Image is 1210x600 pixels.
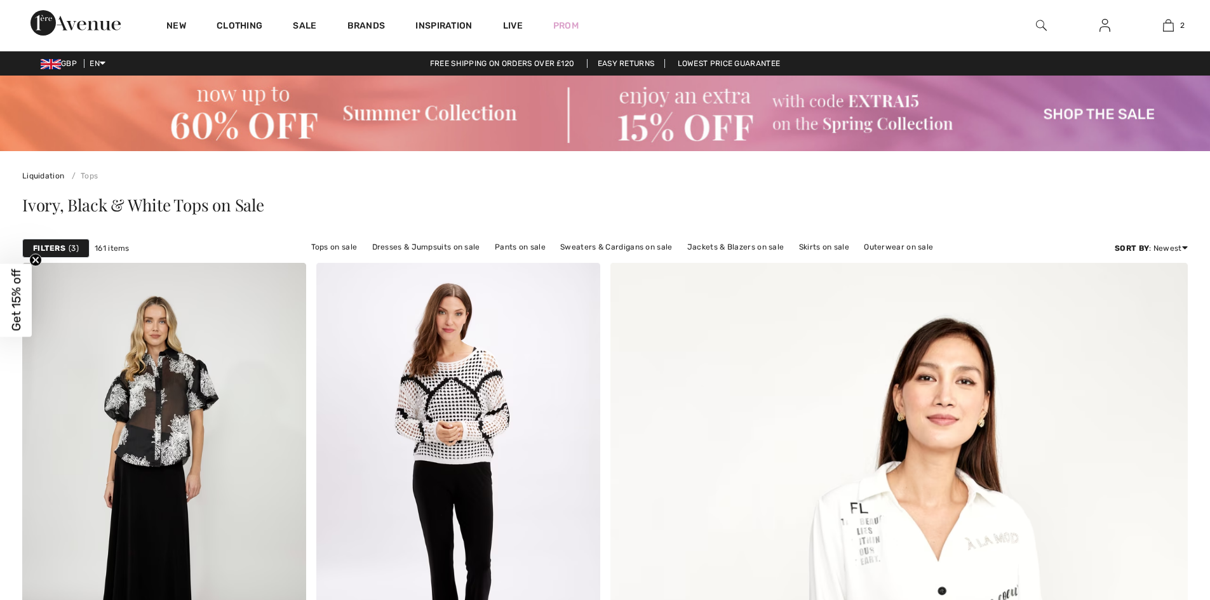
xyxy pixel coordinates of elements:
img: search the website [1036,18,1047,33]
a: New [166,20,186,34]
a: Liquidation [22,171,64,180]
div: : Newest [1115,243,1188,254]
a: Sale [293,20,316,34]
span: GBP [41,59,82,68]
strong: Sort By [1115,244,1149,253]
span: 3 [69,243,79,254]
span: 2 [1180,20,1185,31]
a: Jackets & Blazers on sale [681,239,791,255]
a: Tops [67,171,98,180]
a: Sweaters & Cardigans on sale [554,239,678,255]
span: Get 15% off [9,269,24,331]
strong: Filters [33,243,65,254]
a: Skirts on sale [793,239,856,255]
img: UK Pound [41,59,61,69]
a: Dresses & Jumpsuits on sale [366,239,487,255]
img: My Info [1099,18,1110,33]
a: Prom [553,19,579,32]
span: 161 items [95,243,130,254]
a: Lowest Price Guarantee [668,59,791,68]
a: Free shipping on orders over ₤120 [420,59,585,68]
iframe: Opens a widget where you can find more information [1129,505,1197,537]
a: Tops on sale [305,239,364,255]
button: Close teaser [29,253,42,266]
a: Easy Returns [587,59,666,68]
img: My Bag [1163,18,1174,33]
a: Live [503,19,523,32]
img: 1ère Avenue [30,10,121,36]
a: 2 [1137,18,1199,33]
span: Inspiration [415,20,472,34]
a: Sign In [1089,18,1120,34]
span: EN [90,59,105,68]
a: Clothing [217,20,262,34]
a: Outerwear on sale [857,239,939,255]
span: Ivory, Black & White Tops on Sale [22,194,264,216]
a: Brands [347,20,386,34]
a: Pants on sale [488,239,552,255]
